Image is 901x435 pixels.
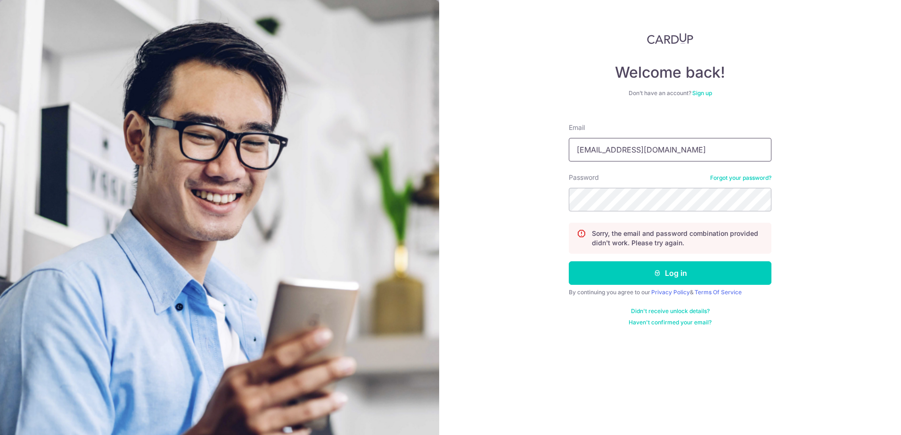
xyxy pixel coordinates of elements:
img: CardUp Logo [647,33,693,44]
h4: Welcome back! [569,63,771,82]
a: Forgot your password? [710,174,771,182]
div: By continuing you agree to our & [569,289,771,296]
p: Sorry, the email and password combination provided didn't work. Please try again. [592,229,763,248]
a: Privacy Policy [651,289,690,296]
a: Haven't confirmed your email? [629,319,712,326]
button: Log in [569,261,771,285]
label: Email [569,123,585,132]
a: Sign up [692,89,712,97]
input: Enter your Email [569,138,771,161]
a: Terms Of Service [695,289,742,296]
label: Password [569,173,599,182]
a: Didn't receive unlock details? [631,307,710,315]
div: Don’t have an account? [569,89,771,97]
